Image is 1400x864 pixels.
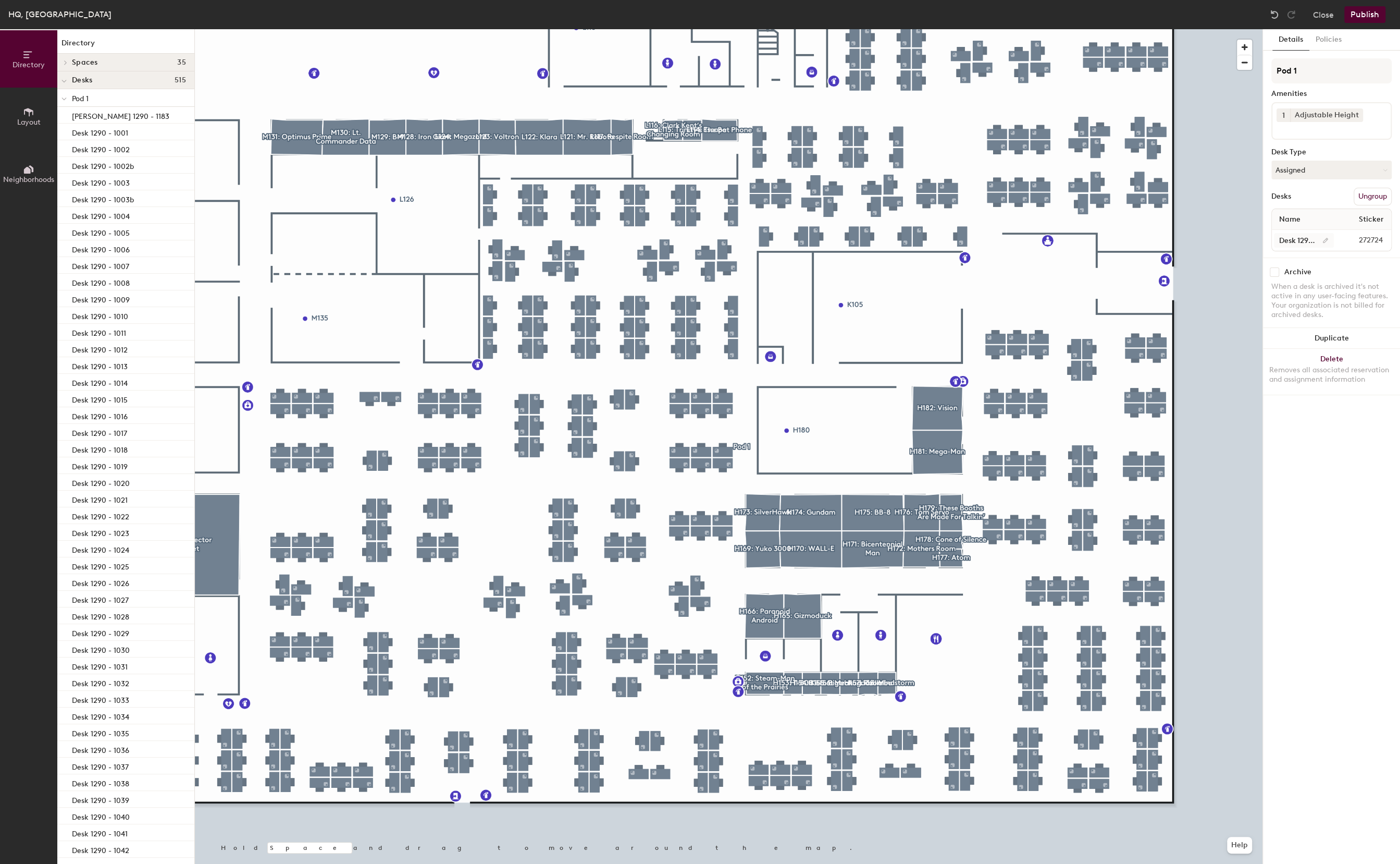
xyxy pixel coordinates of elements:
[72,526,129,538] p: Desk 1290 - 1023
[72,543,129,555] p: Desk 1290 - 1024
[72,610,129,622] p: Desk 1290 - 1028
[72,660,128,672] p: Desk 1290 - 1031
[72,176,130,188] p: Desk 1290 - 1003
[72,242,130,254] p: Desk 1290 - 1006
[72,776,129,788] p: Desk 1290 - 1038
[8,8,111,21] div: HQ, [GEOGRAPHIC_DATA]
[72,843,129,855] p: Desk 1290 - 1042
[57,38,194,54] h1: Directory
[72,576,129,588] p: Desk 1290 - 1026
[1284,268,1311,276] div: Archive
[72,393,128,405] p: Desk 1290 - 1015
[1272,29,1309,51] button: Details
[72,793,129,805] p: Desk 1290 - 1039
[13,60,45,69] span: Directory
[72,326,126,338] p: Desk 1290 - 1011
[1271,161,1392,179] button: Assigned
[177,58,186,67] span: 35
[1334,235,1389,246] span: 272724
[72,209,130,221] p: Desk 1290 - 1004
[1269,9,1280,20] img: Undo
[1354,210,1389,229] span: Sticker
[72,359,128,371] p: Desk 1290 - 1013
[72,559,129,571] p: Desk 1290 - 1025
[72,309,128,321] p: Desk 1290 - 1010
[3,175,54,184] span: Neighborhoods
[1354,188,1392,205] button: Ungroup
[1344,6,1385,23] button: Publish
[72,743,129,755] p: Desk 1290 - 1036
[1286,9,1296,20] img: Redo
[1282,110,1285,121] span: 1
[17,118,41,127] span: Layout
[72,109,169,121] p: [PERSON_NAME] 1290 - 1183
[72,476,130,488] p: Desk 1290 - 1020
[72,293,130,305] p: Desk 1290 - 1009
[72,626,129,638] p: Desk 1290 - 1029
[72,58,98,67] span: Spaces
[1313,6,1334,23] button: Close
[72,376,128,388] p: Desk 1290 - 1014
[72,676,129,688] p: Desk 1290 - 1032
[1290,108,1363,122] div: Adjustable Height
[72,409,128,421] p: Desk 1290 - 1016
[72,94,89,103] span: Pod 1
[1263,349,1400,395] button: DeleteRemoves all associated reservation and assignment information
[1271,90,1392,98] div: Amenities
[72,426,127,438] p: Desk 1290 - 1017
[72,443,128,455] p: Desk 1290 - 1018
[72,760,129,772] p: Desk 1290 - 1037
[72,710,129,722] p: Desk 1290 - 1034
[72,493,128,505] p: Desk 1290 - 1021
[72,726,129,738] p: Desk 1290 - 1035
[1274,233,1334,248] input: Unnamed desk
[72,276,130,288] p: Desk 1290 - 1008
[72,643,130,655] p: Desk 1290 - 1030
[1227,837,1252,854] button: Help
[72,343,128,355] p: Desk 1290 - 1012
[72,459,128,471] p: Desk 1290 - 1019
[72,142,130,154] p: Desk 1290 - 1002
[72,259,129,271] p: Desk 1290 - 1007
[72,192,134,204] p: Desk 1290 - 1003b
[72,593,129,605] p: Desk 1290 - 1027
[72,509,129,521] p: Desk 1290 - 1022
[175,76,186,84] span: 515
[72,693,129,705] p: Desk 1290 - 1033
[72,126,128,138] p: Desk 1290 - 1001
[72,76,92,84] span: Desks
[1274,210,1306,229] span: Name
[1271,148,1392,156] div: Desk Type
[1263,328,1400,349] button: Duplicate
[1271,282,1392,320] div: When a desk is archived it's not active in any user-facing features. Your organization is not bil...
[72,226,130,238] p: Desk 1290 - 1005
[72,810,130,822] p: Desk 1290 - 1040
[1309,29,1348,51] button: Policies
[72,159,134,171] p: Desk 1290 - 1002b
[1277,108,1290,122] button: 1
[72,826,128,838] p: Desk 1290 - 1041
[1271,192,1291,201] div: Desks
[1269,366,1394,384] div: Removes all associated reservation and assignment information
